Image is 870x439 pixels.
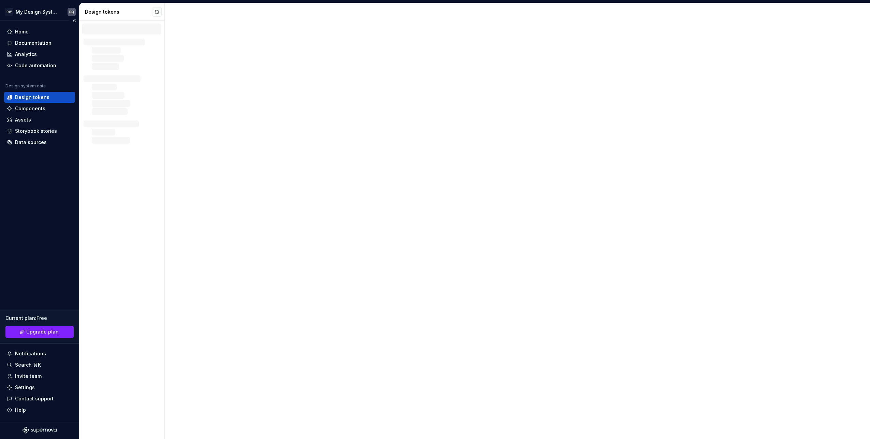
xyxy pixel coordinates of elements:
[15,139,47,146] div: Data sources
[4,371,75,382] a: Invite team
[5,83,46,89] div: Design system data
[15,373,42,380] div: Invite team
[15,350,46,357] div: Notifications
[4,126,75,137] a: Storybook stories
[15,395,54,402] div: Contact support
[26,328,59,335] span: Upgrade plan
[15,28,29,35] div: Home
[5,8,13,16] div: DW
[23,427,57,434] svg: Supernova Logo
[1,4,78,19] button: DWMy Design SystemFQ
[4,92,75,103] a: Design tokens
[15,51,37,58] div: Analytics
[5,326,74,338] button: Upgrade plan
[4,103,75,114] a: Components
[70,16,79,26] button: Collapse sidebar
[4,26,75,37] a: Home
[16,9,59,15] div: My Design System
[4,60,75,71] a: Code automation
[4,114,75,125] a: Assets
[15,94,49,101] div: Design tokens
[15,40,51,46] div: Documentation
[4,359,75,370] button: Search ⌘K
[5,315,74,322] div: Current plan : Free
[15,407,26,413] div: Help
[4,405,75,415] button: Help
[85,9,152,15] div: Design tokens
[15,116,31,123] div: Assets
[4,393,75,404] button: Contact support
[69,9,74,15] div: FQ
[4,49,75,60] a: Analytics
[15,62,56,69] div: Code automation
[15,105,45,112] div: Components
[15,128,57,134] div: Storybook stories
[4,348,75,359] button: Notifications
[4,137,75,148] a: Data sources
[15,384,35,391] div: Settings
[4,38,75,48] a: Documentation
[4,382,75,393] a: Settings
[15,362,41,368] div: Search ⌘K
